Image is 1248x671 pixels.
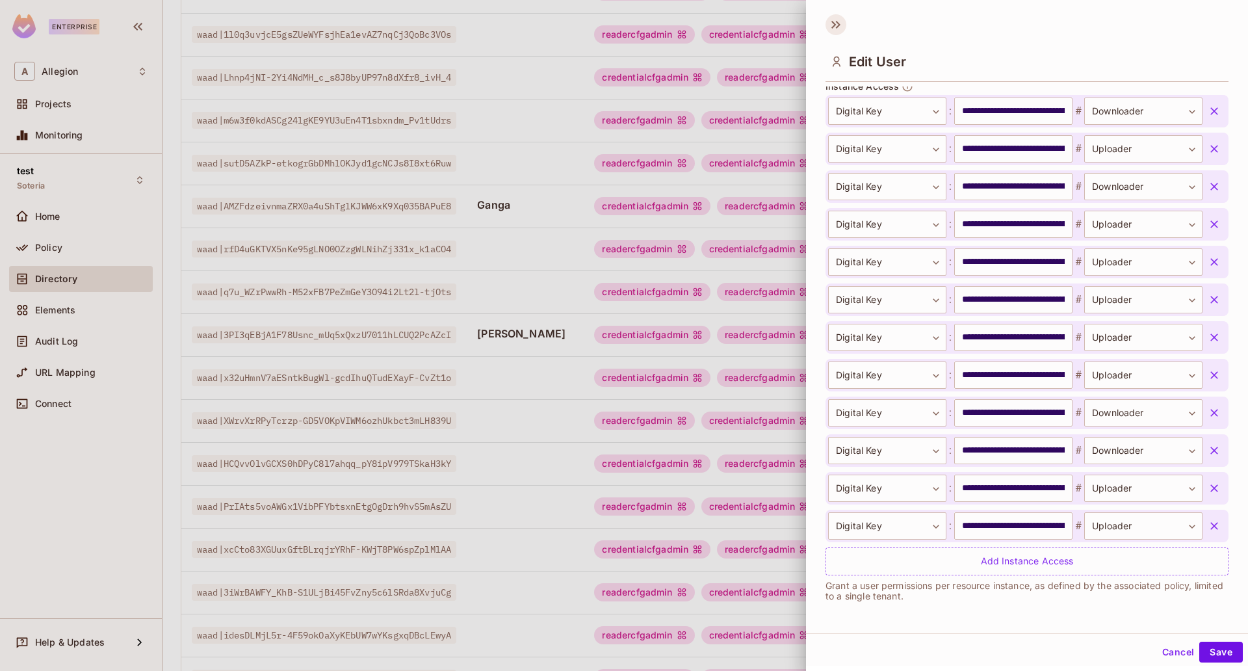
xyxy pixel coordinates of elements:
div: Digital Key [828,362,946,389]
span: # [1072,330,1084,345]
div: Downloader [1084,98,1202,125]
div: Digital Key [828,324,946,351]
button: Save [1199,642,1243,663]
div: Uploader [1084,135,1202,163]
span: # [1072,443,1084,458]
div: Uploader [1084,248,1202,276]
div: Downloader [1084,437,1202,464]
div: Uploader [1084,362,1202,389]
button: Cancel [1157,642,1199,663]
span: Edit User [849,54,906,70]
span: : [946,367,954,383]
div: Uploader [1084,324,1202,351]
div: Digital Key [828,248,946,276]
span: # [1072,292,1084,308]
div: Digital Key [828,98,946,125]
span: : [946,217,954,232]
span: : [946,103,954,119]
span: : [946,518,954,534]
span: Instance Access [825,81,899,92]
span: : [946,443,954,458]
div: Uploader [1084,475,1202,502]
div: Digital Key [828,399,946,427]
span: : [946,179,954,194]
span: # [1072,405,1084,421]
span: # [1072,179,1084,194]
span: # [1072,141,1084,157]
div: Add Instance Access [825,547,1228,575]
span: # [1072,518,1084,534]
div: Uploader [1084,211,1202,238]
div: Digital Key [828,512,946,540]
div: Digital Key [828,173,946,200]
span: # [1072,480,1084,496]
div: Digital Key [828,437,946,464]
span: : [946,405,954,421]
span: : [946,480,954,496]
div: Uploader [1084,286,1202,313]
span: # [1072,367,1084,383]
p: Grant a user permissions per resource instance, as defined by the associated policy, limited to a... [825,581,1228,601]
div: Downloader [1084,399,1202,427]
span: # [1072,103,1084,119]
div: Downloader [1084,173,1202,200]
span: : [946,254,954,270]
span: : [946,330,954,345]
div: Digital Key [828,135,946,163]
div: Digital Key [828,475,946,502]
span: : [946,141,954,157]
div: Digital Key [828,211,946,238]
span: : [946,292,954,308]
div: Uploader [1084,512,1202,540]
span: # [1072,217,1084,232]
div: Digital Key [828,286,946,313]
span: # [1072,254,1084,270]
